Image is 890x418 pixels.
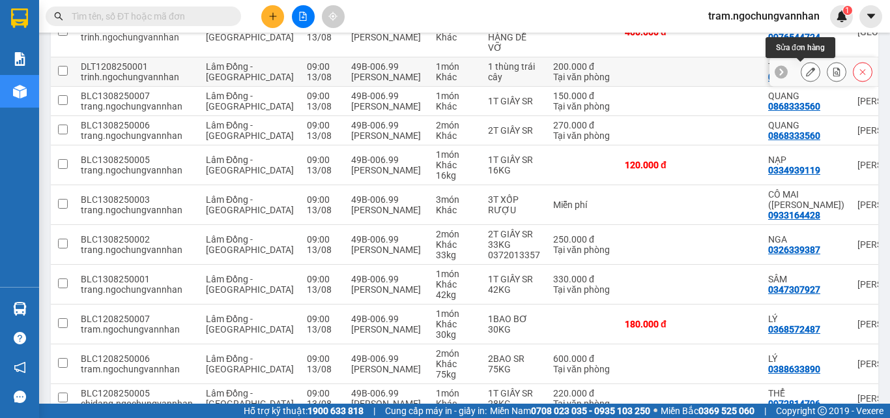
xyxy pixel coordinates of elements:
span: Lâm Đồng - [GEOGRAPHIC_DATA] [206,120,294,141]
div: SÂM [768,274,844,284]
div: Khác [436,32,475,42]
span: question-circle [14,332,26,344]
div: 200.000 đ [553,61,612,72]
div: [PERSON_NAME] [351,398,423,409]
div: 49B-006.99 [351,234,423,245]
div: 49B-006.99 [351,274,423,284]
div: 13/08 [307,101,338,112]
div: Khác [436,239,475,250]
div: Tại văn phòng [553,101,612,112]
div: [PERSON_NAME] [351,324,423,335]
span: message [14,391,26,403]
div: 13/08 [307,284,338,295]
div: BLC1308250005 [81,155,193,165]
div: 2 món [436,229,475,239]
div: Tại văn phòng [553,284,612,295]
span: caret-down [865,10,877,22]
span: file-add [298,12,308,21]
div: NẠP [768,155,844,165]
div: BLC1208250006 [81,353,193,364]
sup: 1 [843,6,852,15]
span: Hỗ trợ kỹ thuật: [244,404,364,418]
div: 13/08 [307,165,338,175]
span: ⚪️ [653,408,657,413]
div: trinh.ngochungvannhan [81,32,193,42]
div: trang.ngochungvannhan [81,284,193,295]
span: notification [14,361,26,374]
div: [PERSON_NAME] [351,130,423,141]
div: 1T GIẤY SR 16KG [488,155,540,175]
div: 13/08 [307,32,338,42]
div: chidang.ngochungvannhan [81,398,193,409]
div: 600.000 đ [553,353,612,364]
div: THỂ [768,388,844,398]
div: 0868333560 [768,130,820,141]
div: 13/08 [307,398,338,409]
div: trang.ngochungvannhan [81,245,193,255]
div: [PERSON_NAME] [351,364,423,374]
div: 1 món [436,308,475,319]
img: icon-new-feature [836,10,848,22]
div: Khác [436,72,475,82]
div: 30 kg [436,329,475,340]
div: Tại văn phòng [553,364,612,374]
div: 0987538632 [768,72,820,82]
div: Khác [436,319,475,329]
div: 49B-006.99 [351,388,423,398]
div: 1 thùng trái cây [488,61,540,82]
div: 09:00 [307,353,338,364]
span: Lâm Đồng - [GEOGRAPHIC_DATA] [206,61,294,82]
div: 2 món [436,120,475,130]
div: tram.ngochungvannhan [81,324,193,335]
div: [PERSON_NAME] [351,205,423,215]
div: 13/08 [307,72,338,82]
div: BLC1308250007 [81,91,193,101]
div: 2T GIẤY SR 33KG [488,229,540,250]
div: 150.000 đ [553,91,612,101]
div: QUANG [768,91,844,101]
div: 180.000 đ [625,319,690,329]
div: 09:00 [307,234,338,245]
div: 09:00 [307,61,338,72]
div: NGA [768,234,844,245]
div: 49B-006.99 [351,353,423,364]
div: 0334939119 [768,165,820,175]
img: warehouse-icon [13,85,27,98]
img: logo-vxr [11,8,28,28]
div: Sửa đơn hàng [766,37,835,58]
div: Tại văn phòng [553,130,612,141]
span: 1 [845,6,850,15]
strong: 1900 633 818 [308,406,364,416]
div: 09:00 [307,120,338,130]
div: 49B-006.99 [351,314,423,324]
div: 0326339387 [768,245,820,255]
div: 1 món [436,388,475,398]
div: 13/08 [307,324,338,335]
div: BLC1308250006 [81,120,193,130]
div: 49B-006.99 [351,194,423,205]
strong: 0369 525 060 [698,406,754,416]
span: Lâm Đồng - [GEOGRAPHIC_DATA] [206,91,294,112]
div: [PERSON_NAME] [351,32,423,42]
div: [PERSON_NAME] [351,165,423,175]
div: LÝ [768,353,844,364]
div: 330.000 đ [553,274,612,284]
div: 09:00 [307,155,338,165]
div: 0372013357 [488,250,540,260]
img: warehouse-icon [13,302,27,316]
span: Lâm Đồng - [GEOGRAPHIC_DATA] [206,314,294,335]
div: 0368572487 [768,324,820,335]
div: Khác [436,279,475,290]
div: 09:00 [307,194,338,205]
div: [PERSON_NAME] [351,101,423,112]
div: QUANG [768,120,844,130]
div: 270.000 đ [553,120,612,130]
div: 0347307927 [768,284,820,295]
div: Miễn phí [553,200,612,210]
div: 09:00 [307,314,338,324]
div: trang.ngochungvannhan [81,165,193,175]
span: Lâm Đồng - [GEOGRAPHIC_DATA] [206,194,294,215]
div: [PERSON_NAME] [351,245,423,255]
div: 0933164428 [768,210,820,220]
div: 120.000 đ [625,160,690,170]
